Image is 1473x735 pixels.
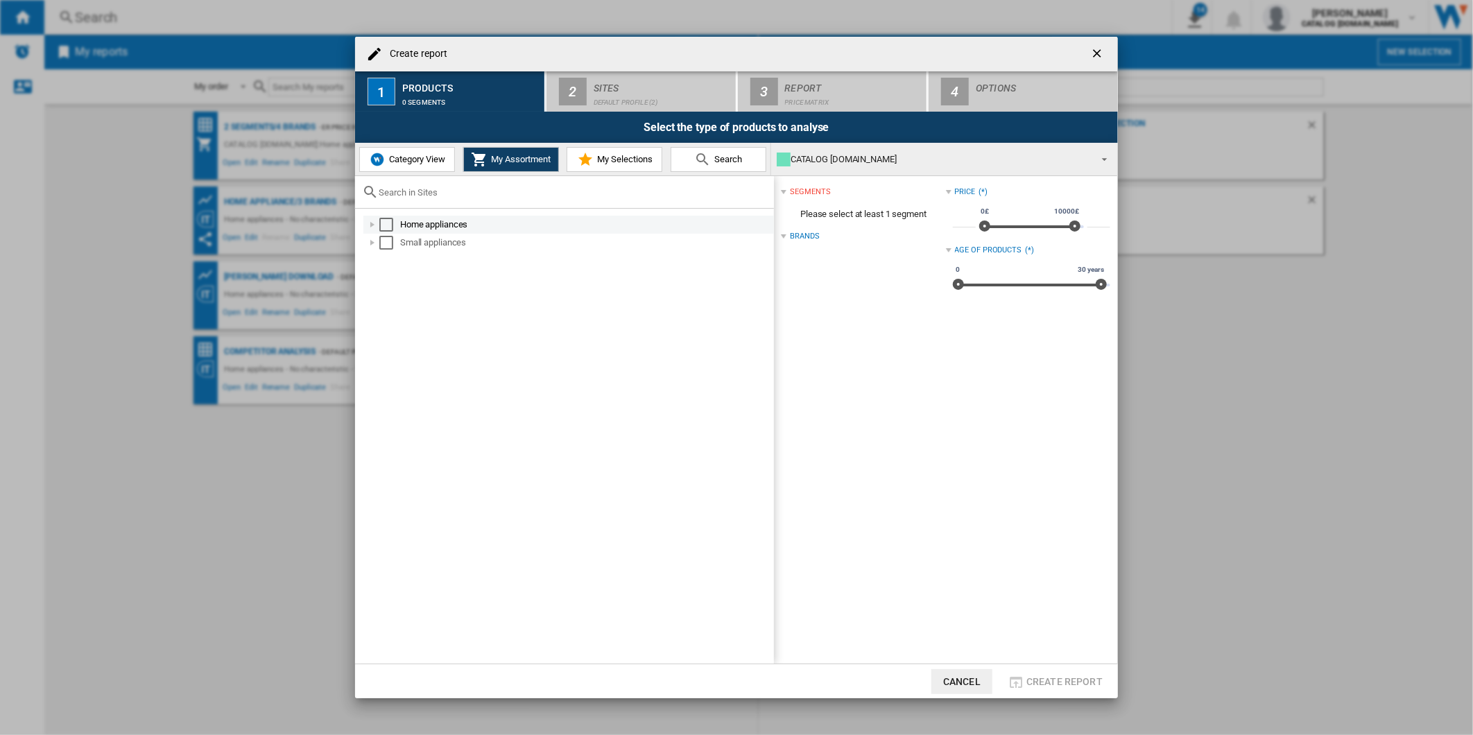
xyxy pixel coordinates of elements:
[463,147,559,172] button: My Assortment
[712,154,743,164] span: Search
[546,71,737,112] button: 2 Sites Default profile (2)
[777,150,1089,169] div: CATALOG [DOMAIN_NAME]
[567,147,662,172] button: My Selections
[368,78,395,105] div: 1
[386,154,445,164] span: Category View
[781,201,945,227] span: Please select at least 1 segment
[402,92,539,106] div: 0 segments
[355,112,1118,143] div: Select the type of products to analyse
[750,78,778,105] div: 3
[379,218,400,232] md-checkbox: Select
[954,264,963,275] span: 0
[402,77,539,92] div: Products
[979,206,992,217] span: 0£
[369,151,386,168] img: wiser-icon-blue.png
[790,187,830,198] div: segments
[790,231,819,242] div: Brands
[355,71,546,112] button: 1 Products 0 segments
[1076,264,1106,275] span: 30 years
[1053,206,1081,217] span: 10000£
[594,92,730,106] div: Default profile (2)
[594,77,730,92] div: Sites
[1026,676,1103,687] span: Create report
[976,77,1112,92] div: Options
[559,78,587,105] div: 2
[383,47,447,61] h4: Create report
[379,236,400,250] md-checkbox: Select
[738,71,929,112] button: 3 Report Price Matrix
[400,218,772,232] div: Home appliances
[955,187,976,198] div: Price
[941,78,969,105] div: 4
[1003,669,1107,694] button: Create report
[931,669,992,694] button: Cancel
[929,71,1118,112] button: 4 Options
[955,245,1022,256] div: Age of products
[400,236,772,250] div: Small appliances
[488,154,551,164] span: My Assortment
[359,147,455,172] button: Category View
[1090,46,1107,63] ng-md-icon: getI18NText('BUTTONS.CLOSE_DIALOG')
[785,77,922,92] div: Report
[594,154,653,164] span: My Selections
[785,92,922,106] div: Price Matrix
[1085,40,1112,68] button: getI18NText('BUTTONS.CLOSE_DIALOG')
[379,187,767,198] input: Search in Sites
[671,147,766,172] button: Search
